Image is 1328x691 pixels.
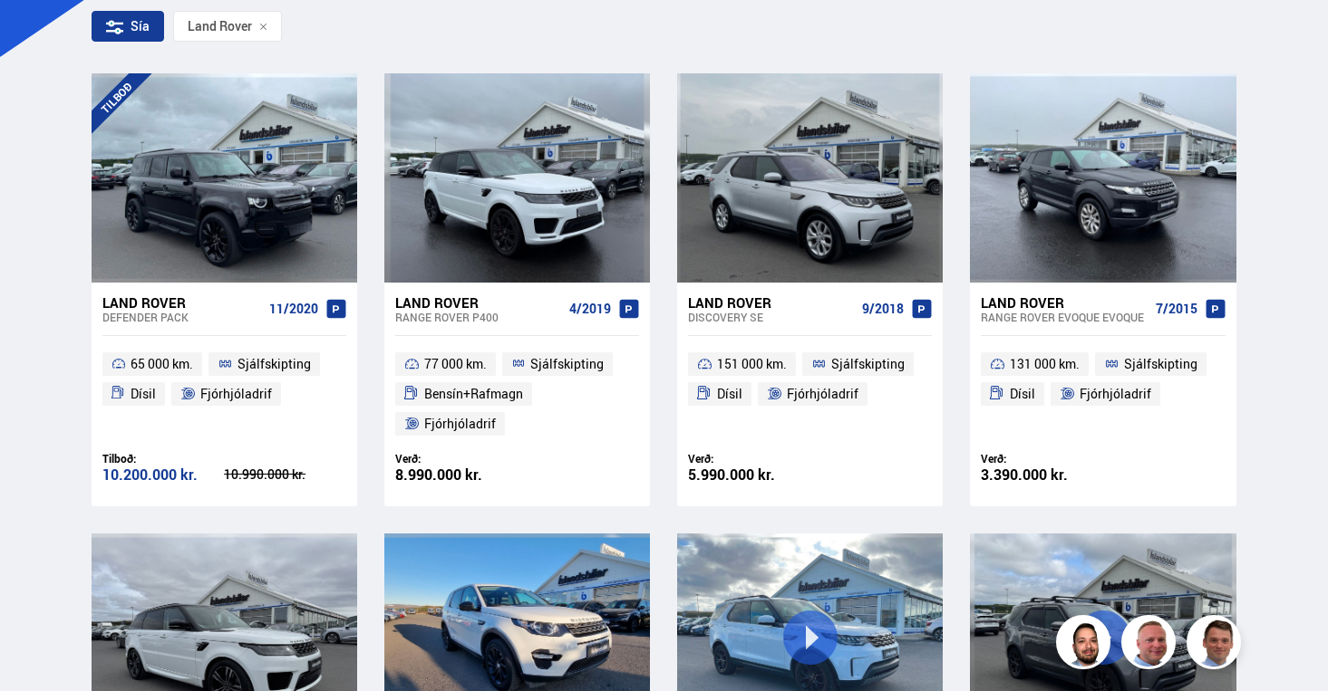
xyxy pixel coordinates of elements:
span: 131 000 km. [1010,353,1080,375]
div: 10.200.000 kr. [102,467,225,483]
div: Land Rover [688,294,855,311]
div: 3.390.000 kr. [981,467,1103,483]
div: Land Rover [395,294,562,311]
span: Dísil [1010,383,1035,405]
span: Sjálfskipting [831,353,905,375]
span: Land Rover [188,19,252,34]
div: 5.990.000 kr. [688,467,810,483]
span: Sjálfskipting [530,353,604,375]
span: Dísil [717,383,742,405]
div: Discovery SE [688,311,855,323]
div: Tilboð: [102,452,225,465]
div: Land Rover [102,294,262,311]
span: 9/2018 [862,302,904,316]
span: 151 000 km. [717,353,787,375]
div: Verð: [395,452,518,465]
span: 77 000 km. [424,353,487,375]
span: Fjórhjóladrif [1080,383,1151,405]
div: Verð: [688,452,810,465]
div: Range Rover Evoque EVOQUE [981,311,1148,323]
span: 7/2015 [1156,302,1197,316]
div: Sía [92,11,164,42]
span: Sjálfskipting [237,353,311,375]
span: Dísil [131,383,156,405]
img: siFngHWaQ9KaOqBr.png [1124,618,1178,672]
span: Fjórhjóladrif [424,413,496,435]
div: 8.990.000 kr. [395,467,518,483]
a: Land Rover Defender PACK 11/2020 65 000 km. Sjálfskipting Dísil Fjórhjóladrif Tilboð: 10.200.000 ... [92,283,357,506]
span: Fjórhjóladrif [787,383,858,405]
a: Land Rover Range Rover P400 4/2019 77 000 km. Sjálfskipting Bensín+Rafmagn Fjórhjóladrif Verð: 8.... [384,283,650,506]
span: Bensín+Rafmagn [424,383,523,405]
div: Land Rover [981,294,1148,311]
img: FbJEzSuNWCJXmdc-.webp [1189,618,1244,672]
span: 4/2019 [569,302,611,316]
span: 65 000 km. [131,353,193,375]
span: Sjálfskipting [1124,353,1197,375]
a: Land Rover Discovery SE 9/2018 151 000 km. Sjálfskipting Dísil Fjórhjóladrif Verð: 5.990.000 kr. [677,283,943,506]
div: Range Rover P400 [395,311,562,323]
button: Open LiveChat chat widget [15,7,69,62]
div: Defender PACK [102,311,262,323]
span: 11/2020 [269,302,318,316]
img: nhp88E3Fdnt1Opn2.png [1059,618,1113,672]
div: Verð: [981,452,1103,465]
a: Land Rover Range Rover Evoque EVOQUE 7/2015 131 000 km. Sjálfskipting Dísil Fjórhjóladrif Verð: 3... [970,283,1236,506]
div: 10.990.000 kr. [224,468,346,481]
span: Fjórhjóladrif [200,383,272,405]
